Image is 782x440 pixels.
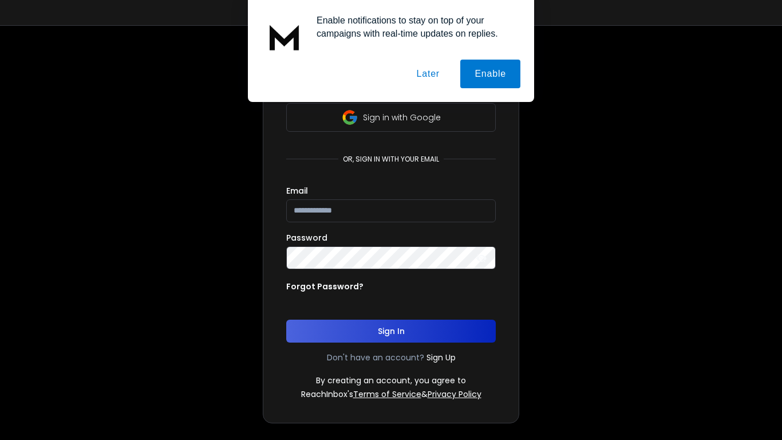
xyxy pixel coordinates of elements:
button: Enable [460,60,520,88]
p: or, sign in with your email [338,155,444,164]
p: ReachInbox's & [301,388,481,400]
img: notification icon [262,14,307,60]
p: By creating an account, you agree to [316,375,466,386]
div: Enable notifications to stay on top of your campaigns with real-time updates on replies. [307,14,520,40]
p: Don't have an account? [327,352,424,363]
p: Sign in with Google [363,112,441,123]
label: Password [286,234,327,242]
a: Terms of Service [353,388,421,400]
button: Later [402,60,453,88]
button: Sign In [286,320,496,343]
p: Forgot Password? [286,281,364,292]
button: Sign in with Google [286,103,496,132]
a: Privacy Policy [428,388,481,400]
label: Email [286,187,308,195]
a: Sign Up [426,352,456,363]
